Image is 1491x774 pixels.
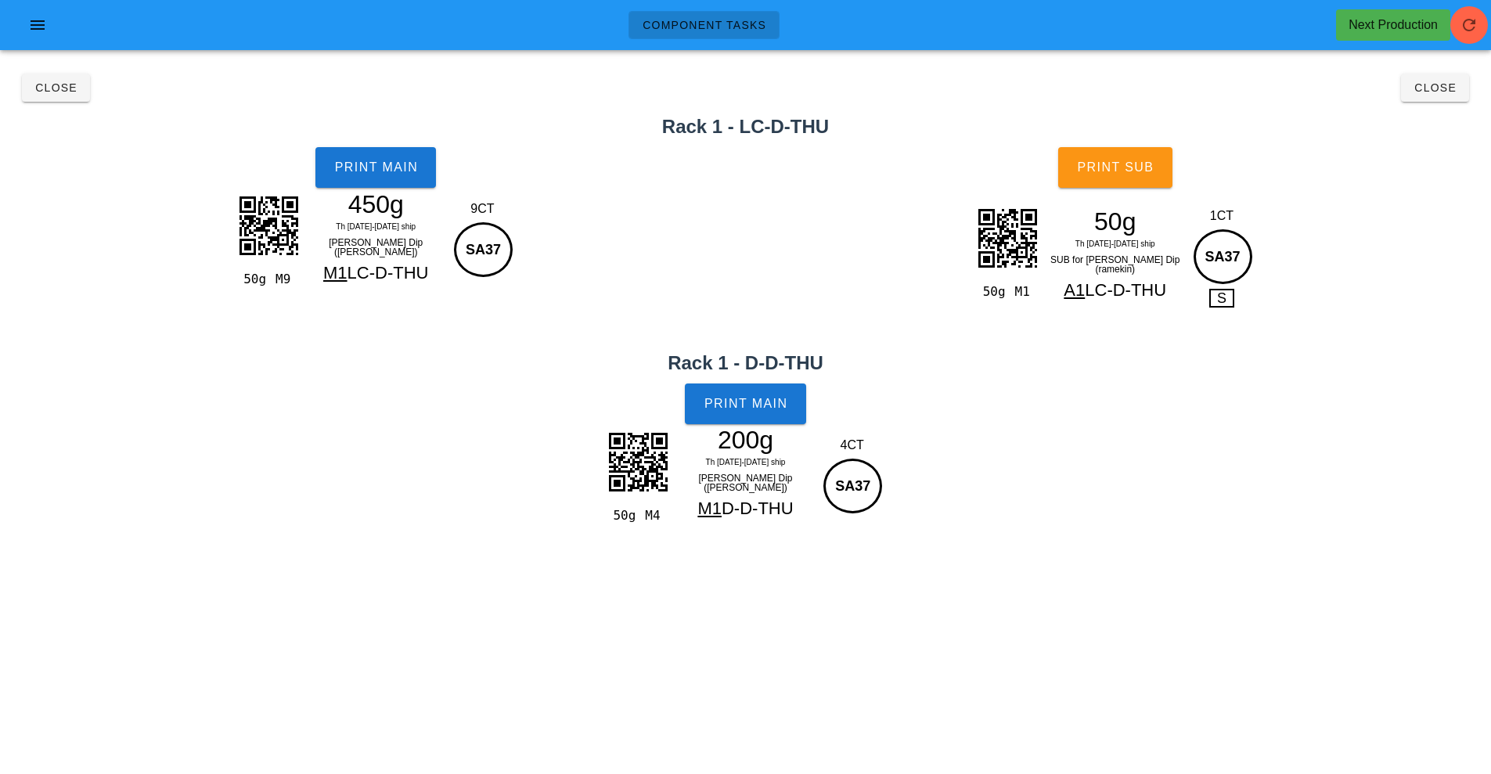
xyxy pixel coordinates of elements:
[722,499,794,518] span: D-D-THU
[968,199,1046,277] img: sNESpsQRaYvIlMk44kf1eZjp6yuJqqS7NytfY1kqZJIsvbRFUL0m4BUlnPxtwaSzc5hjcTT1etax94QoiJwtg8hBoZOrxhr6s...
[1085,280,1166,300] span: LC-D-THU
[336,222,416,231] span: Th [DATE]-[DATE] ship
[1194,229,1252,284] div: SA37
[1076,160,1154,175] span: Print Sub
[1047,210,1183,233] div: 50g
[819,436,884,455] div: 4CT
[1047,252,1183,277] div: SUB for [PERSON_NAME] Dip (ramekin)
[1075,239,1155,248] span: Th [DATE]-[DATE] ship
[1349,16,1438,34] div: Next Production
[229,186,308,265] img: vGbnjSEBkgRC1gkhAEkCJFjmQdYJIQBJciIHy5xM1O9kCZkkBrIO2S+ZHlE8bskiTohNCHmjZDd1AjaxCSEGIQTg2PQQaCmk5...
[348,263,429,283] span: LC-D-THU
[628,11,780,39] a: Component Tasks
[269,269,301,290] div: M9
[1209,289,1234,308] span: S
[639,506,671,526] div: M4
[607,506,639,526] div: 50g
[333,160,418,175] span: Print Main
[34,81,77,94] span: Close
[678,428,814,452] div: 200g
[976,282,1008,302] div: 50g
[642,19,766,31] span: Component Tasks
[237,269,269,290] div: 50g
[22,74,90,102] button: Close
[1058,147,1172,188] button: Print Sub
[323,263,348,283] span: M1
[315,147,436,188] button: Print Main
[704,397,788,411] span: Print Main
[706,458,786,466] span: Th [DATE]-[DATE] ship
[697,499,722,518] span: M1
[678,470,814,495] div: [PERSON_NAME] Dip ([PERSON_NAME])
[1190,207,1255,225] div: 1CT
[599,423,677,501] img: K6y4rAVrVlpIa4QkgtgV4uukm91ElGkumLiHSVH4JPaYWQAwkAkQ3xr05fJB4TElSjCQkQID2egKfunYhAkreEmvFVFUswSbc...
[1064,280,1085,300] span: A1
[308,235,444,260] div: [PERSON_NAME] Dip ([PERSON_NAME])
[685,383,805,424] button: Print Main
[823,459,882,513] div: SA37
[308,193,444,216] div: 450g
[454,222,513,277] div: SA37
[9,113,1482,141] h2: Rack 1 - LC-D-THU
[450,200,515,218] div: 9CT
[1009,282,1041,302] div: M1
[9,349,1482,377] h2: Rack 1 - D-D-THU
[1414,81,1457,94] span: Close
[1401,74,1469,102] button: Close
